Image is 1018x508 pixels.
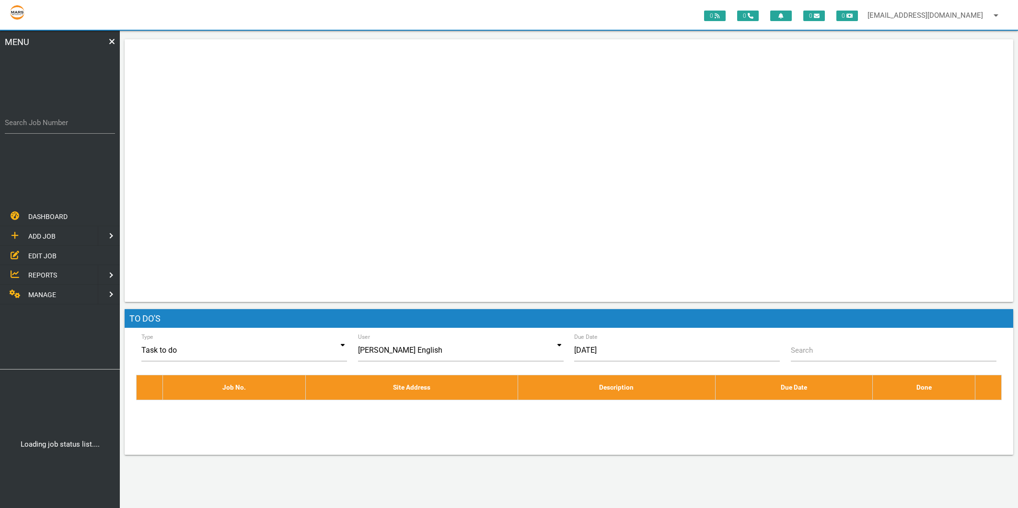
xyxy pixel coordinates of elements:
[803,11,825,21] span: 0
[162,375,305,400] th: Job No.
[28,291,56,299] span: MANAGE
[737,11,759,21] span: 0
[125,309,1013,328] h1: To Do's
[574,333,598,341] label: Due Date
[10,5,25,20] img: s3file
[3,439,117,450] center: Loading job status list....
[28,213,68,220] span: DASHBOARD
[28,252,57,259] span: EDIT JOB
[358,333,370,341] label: User
[873,375,975,400] th: Done
[5,35,29,107] span: MENU
[5,117,115,128] label: Search Job Number
[791,345,813,356] label: Search
[518,375,716,400] th: Description
[704,11,726,21] span: 0
[28,271,57,279] span: REPORTS
[716,375,873,400] th: Due Date
[306,375,518,400] th: Site Address
[28,232,56,240] span: ADD JOB
[141,333,153,341] label: Type
[836,11,858,21] span: 0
